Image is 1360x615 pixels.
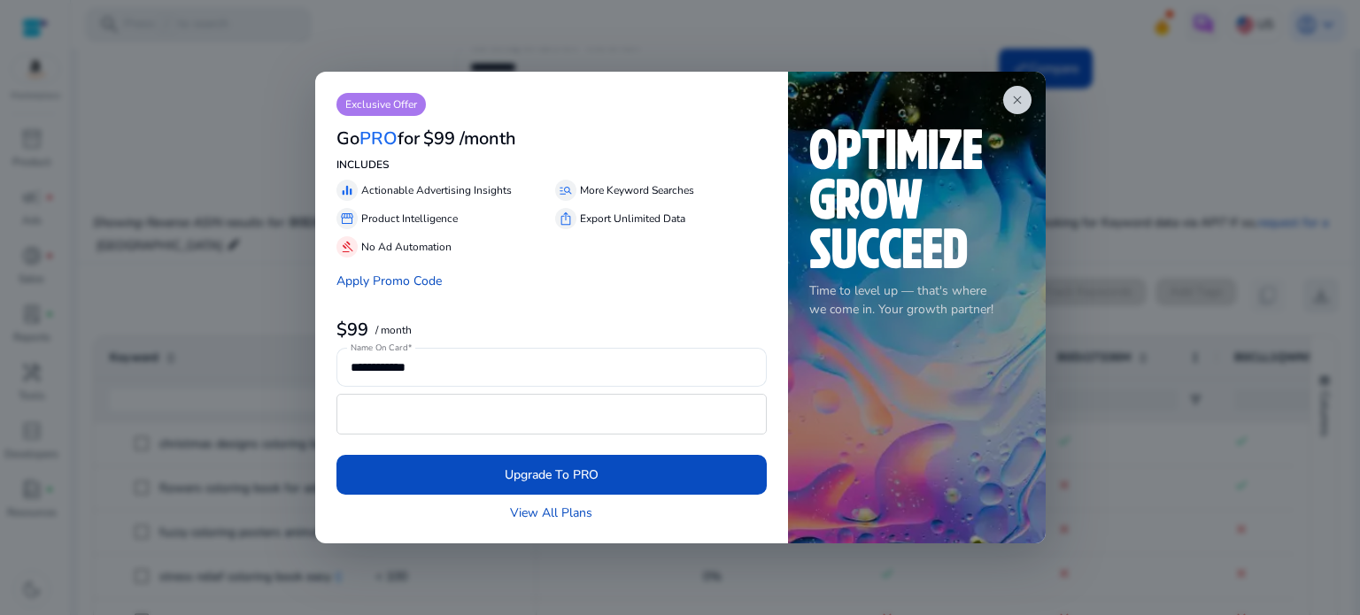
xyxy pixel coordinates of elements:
[361,182,512,198] p: Actionable Advertising Insights
[346,396,757,432] iframe: Secure payment input frame
[510,504,592,522] a: View All Plans
[340,211,354,226] span: storefront
[559,183,573,197] span: manage_search
[336,273,442,289] a: Apply Promo Code
[361,211,458,227] p: Product Intelligence
[580,211,685,227] p: Export Unlimited Data
[580,182,694,198] p: More Keyword Searches
[375,325,412,336] p: / month
[361,239,452,255] p: No Ad Automation
[505,465,599,484] span: Upgrade To PRO
[423,128,516,150] h3: $99 /month
[1010,93,1024,107] span: close
[336,157,767,173] p: INCLUDES
[359,127,398,150] span: PRO
[336,128,420,150] h3: Go for
[336,318,368,342] b: $99
[340,240,354,254] span: gavel
[336,93,426,116] p: Exclusive Offer
[351,342,407,355] mat-label: Name On Card
[559,211,573,226] span: ios_share
[809,281,1024,319] p: Time to level up — that's where we come in. Your growth partner!
[340,183,354,197] span: equalizer
[336,455,767,495] button: Upgrade To PRO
